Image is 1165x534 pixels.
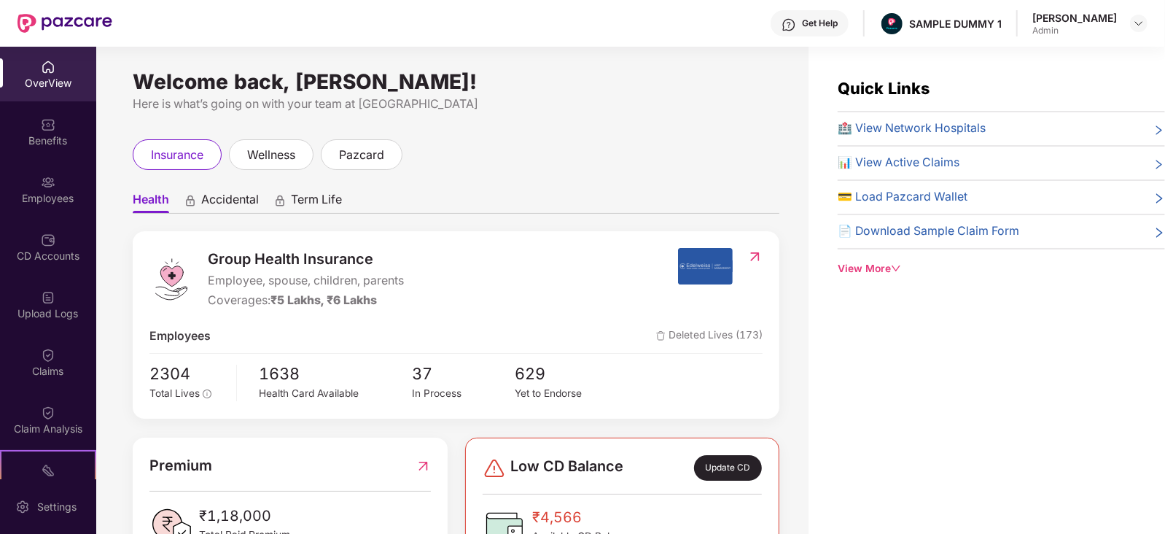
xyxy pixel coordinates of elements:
img: svg+xml;base64,PHN2ZyBpZD0iQ2xhaW0iIHhtbG5zPSJodHRwOi8vd3d3LnczLm9yZy8yMDAwL3N2ZyIgd2lkdGg9IjIwIi... [41,406,55,420]
span: 📄 Download Sample Claim Form [838,222,1019,241]
img: svg+xml;base64,PHN2ZyBpZD0iQ2xhaW0iIHhtbG5zPSJodHRwOi8vd3d3LnczLm9yZy8yMDAwL3N2ZyIgd2lkdGg9IjIwIi... [41,348,55,363]
img: svg+xml;base64,PHN2ZyBpZD0iRGFuZ2VyLTMyeDMyIiB4bWxucz0iaHR0cDovL3d3dy53My5vcmcvMjAwMC9zdmciIHdpZH... [483,457,506,480]
img: svg+xml;base64,PHN2ZyBpZD0iRW1wbG95ZWVzIiB4bWxucz0iaHR0cDovL3d3dy53My5vcmcvMjAwMC9zdmciIHdpZHRoPS... [41,175,55,190]
span: 🏥 View Network Hospitals [838,120,986,138]
span: ₹1,18,000 [199,505,290,527]
div: animation [184,193,197,206]
img: New Pazcare Logo [17,14,112,33]
span: 629 [515,361,617,386]
div: animation [273,193,287,206]
span: 1638 [259,361,412,386]
span: insurance [151,146,203,164]
span: Low CD Balance [510,455,623,480]
img: logo [149,258,193,301]
img: RedirectIcon [747,249,763,264]
img: svg+xml;base64,PHN2ZyBpZD0iRHJvcGRvd24tMzJ4MzIiIHhtbG5zPSJodHRwOi8vd3d3LnczLm9yZy8yMDAwL3N2ZyIgd2... [1133,18,1145,29]
span: Total Lives [149,387,200,399]
div: [PERSON_NAME] [1032,11,1117,25]
div: In Process [413,386,515,402]
div: Settings [33,500,81,514]
img: svg+xml;base64,PHN2ZyB4bWxucz0iaHR0cDovL3d3dy53My5vcmcvMjAwMC9zdmciIHdpZHRoPSIyMSIgaGVpZ2h0PSIyMC... [41,463,55,478]
span: Deleted Lives (173) [656,328,763,346]
div: Update CD [694,455,762,480]
span: right [1153,191,1165,206]
span: pazcard [339,146,384,164]
span: Group Health Insurance [208,248,404,271]
div: SAMPLE DUMMY 1 [909,17,1002,31]
img: svg+xml;base64,PHN2ZyBpZD0iU2V0dGluZy0yMHgyMCIgeG1sbnM9Imh0dHA6Ly93d3cudzMub3JnLzIwMDAvc3ZnIiB3aW... [15,500,30,514]
img: svg+xml;base64,PHN2ZyBpZD0iSG9tZSIgeG1sbnM9Imh0dHA6Ly93d3cudzMub3JnLzIwMDAvc3ZnIiB3aWR0aD0iMjAiIG... [41,60,55,74]
img: insurerIcon [678,248,733,285]
span: Employee, spouse, children, parents [208,272,404,290]
span: Quick Links [838,79,930,98]
span: right [1153,225,1165,241]
span: down [891,263,901,274]
span: Term Life [291,192,342,213]
img: svg+xml;base64,PHN2ZyBpZD0iQ0RfQWNjb3VudHMiIGRhdGEtbmFtZT0iQ0QgQWNjb3VudHMiIHhtbG5zPSJodHRwOi8vd3... [41,233,55,247]
span: 2304 [149,361,226,386]
span: Accidental [201,192,259,213]
div: Health Card Available [259,386,412,402]
span: right [1153,123,1165,138]
div: Yet to Endorse [515,386,617,402]
div: View More [838,261,1165,277]
img: svg+xml;base64,PHN2ZyBpZD0iVXBsb2FkX0xvZ3MiIGRhdGEtbmFtZT0iVXBsb2FkIExvZ3MiIHhtbG5zPSJodHRwOi8vd3... [41,290,55,305]
div: Coverages: [208,292,404,310]
span: 💳 Load Pazcard Wallet [838,188,967,206]
div: Admin [1032,25,1117,36]
img: svg+xml;base64,PHN2ZyBpZD0iSGVscC0zMngzMiIgeG1sbnM9Imh0dHA6Ly93d3cudzMub3JnLzIwMDAvc3ZnIiB3aWR0aD... [782,18,796,32]
span: wellness [247,146,295,164]
span: ₹4,566 [532,506,633,529]
img: RedirectIcon [416,454,431,477]
span: 37 [413,361,515,386]
span: ₹5 Lakhs, ₹6 Lakhs [270,293,377,307]
img: svg+xml;base64,PHN2ZyBpZD0iQmVuZWZpdHMiIHhtbG5zPSJodHRwOi8vd3d3LnczLm9yZy8yMDAwL3N2ZyIgd2lkdGg9Ij... [41,117,55,132]
span: Health [133,192,169,213]
span: info-circle [203,390,211,398]
span: Premium [149,454,212,477]
img: deleteIcon [656,331,666,341]
span: Employees [149,328,211,346]
div: Get Help [802,18,838,29]
img: Pazcare_Alternative_logo-01-01.png [881,13,903,34]
div: Here is what’s going on with your team at [GEOGRAPHIC_DATA] [133,95,779,113]
div: Welcome back, [PERSON_NAME]! [133,76,779,88]
span: 📊 View Active Claims [838,154,959,172]
span: right [1153,157,1165,172]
